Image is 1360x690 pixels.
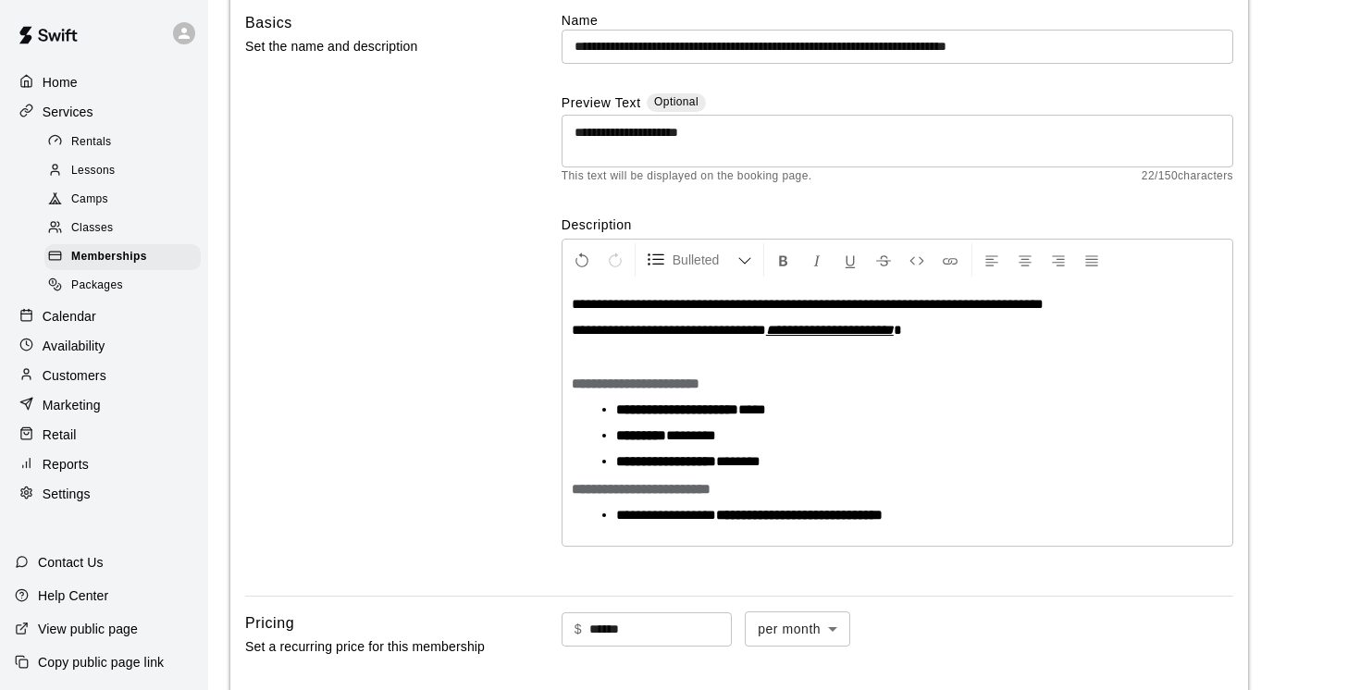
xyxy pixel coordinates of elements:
[44,272,208,301] a: Packages
[43,396,101,414] p: Marketing
[15,391,193,419] a: Marketing
[44,243,208,272] a: Memberships
[15,450,193,478] a: Reports
[44,244,201,270] div: Memberships
[1142,167,1233,186] span: 22 / 150 characters
[71,162,116,180] span: Lessons
[44,187,201,213] div: Camps
[38,653,164,672] p: Copy public page link
[44,216,201,241] div: Classes
[43,366,106,385] p: Customers
[1043,243,1074,277] button: Right Align
[976,243,1008,277] button: Left Align
[245,611,294,635] h6: Pricing
[868,243,899,277] button: Format Strikethrough
[44,129,201,155] div: Rentals
[562,93,641,115] label: Preview Text
[44,128,208,156] a: Rentals
[38,553,104,572] p: Contact Us
[562,167,812,186] span: This text will be displayed on the booking page.
[566,243,598,277] button: Undo
[43,103,93,121] p: Services
[245,635,502,659] p: Set a recurring price for this membership
[1009,243,1041,277] button: Center Align
[575,620,582,639] p: $
[44,215,208,243] a: Classes
[15,302,193,330] a: Calendar
[71,133,112,152] span: Rentals
[639,243,760,277] button: Formatting Options
[654,95,699,108] span: Optional
[15,98,193,126] a: Services
[44,186,208,215] a: Camps
[600,243,631,277] button: Redo
[15,68,193,96] a: Home
[1076,243,1107,277] button: Justify Align
[15,332,193,360] a: Availability
[15,421,193,449] a: Retail
[768,243,799,277] button: Format Bold
[71,277,123,295] span: Packages
[673,251,737,269] span: Bulleted List
[44,158,201,184] div: Lessons
[15,480,193,508] a: Settings
[43,425,77,444] p: Retail
[71,219,113,238] span: Classes
[43,337,105,355] p: Availability
[801,243,833,277] button: Format Italics
[38,620,138,638] p: View public page
[71,191,108,209] span: Camps
[71,248,147,266] span: Memberships
[43,307,96,326] p: Calendar
[245,35,502,58] p: Set the name and description
[745,611,850,646] div: per month
[562,216,1233,234] label: Description
[43,73,78,92] p: Home
[901,243,933,277] button: Insert Code
[44,273,201,299] div: Packages
[934,243,966,277] button: Insert Link
[562,11,1233,30] label: Name
[835,243,866,277] button: Format Underline
[43,455,89,474] p: Reports
[245,11,292,35] h6: Basics
[44,156,208,185] a: Lessons
[38,586,108,605] p: Help Center
[43,485,91,503] p: Settings
[15,362,193,389] a: Customers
